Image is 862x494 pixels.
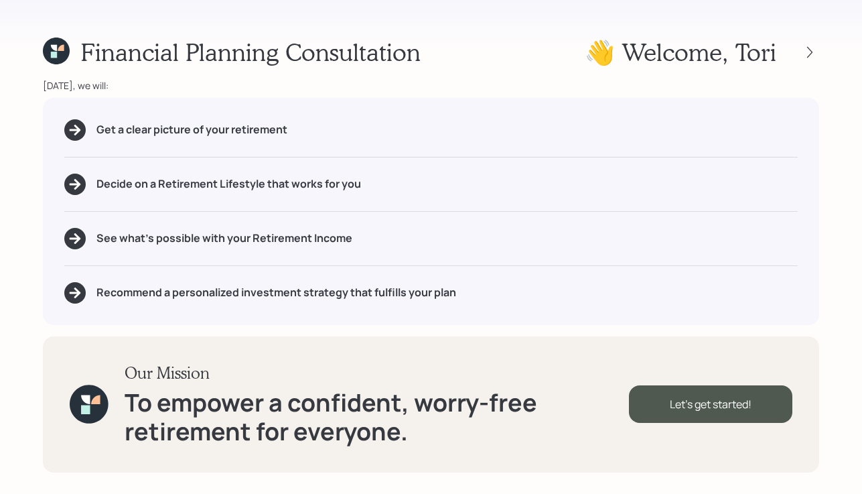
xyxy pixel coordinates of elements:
[629,385,792,423] div: Let's get started!
[43,78,819,92] div: [DATE], we will:
[585,38,776,66] h1: 👋 Welcome , Tori
[96,286,456,299] h5: Recommend a personalized investment strategy that fulfills your plan
[125,388,629,446] h1: To empower a confident, worry-free retirement for everyone.
[96,232,352,245] h5: See what's possible with your Retirement Income
[125,363,629,383] h3: Our Mission
[96,123,287,136] h5: Get a clear picture of your retirement
[96,178,361,190] h5: Decide on a Retirement Lifestyle that works for you
[80,38,421,66] h1: Financial Planning Consultation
